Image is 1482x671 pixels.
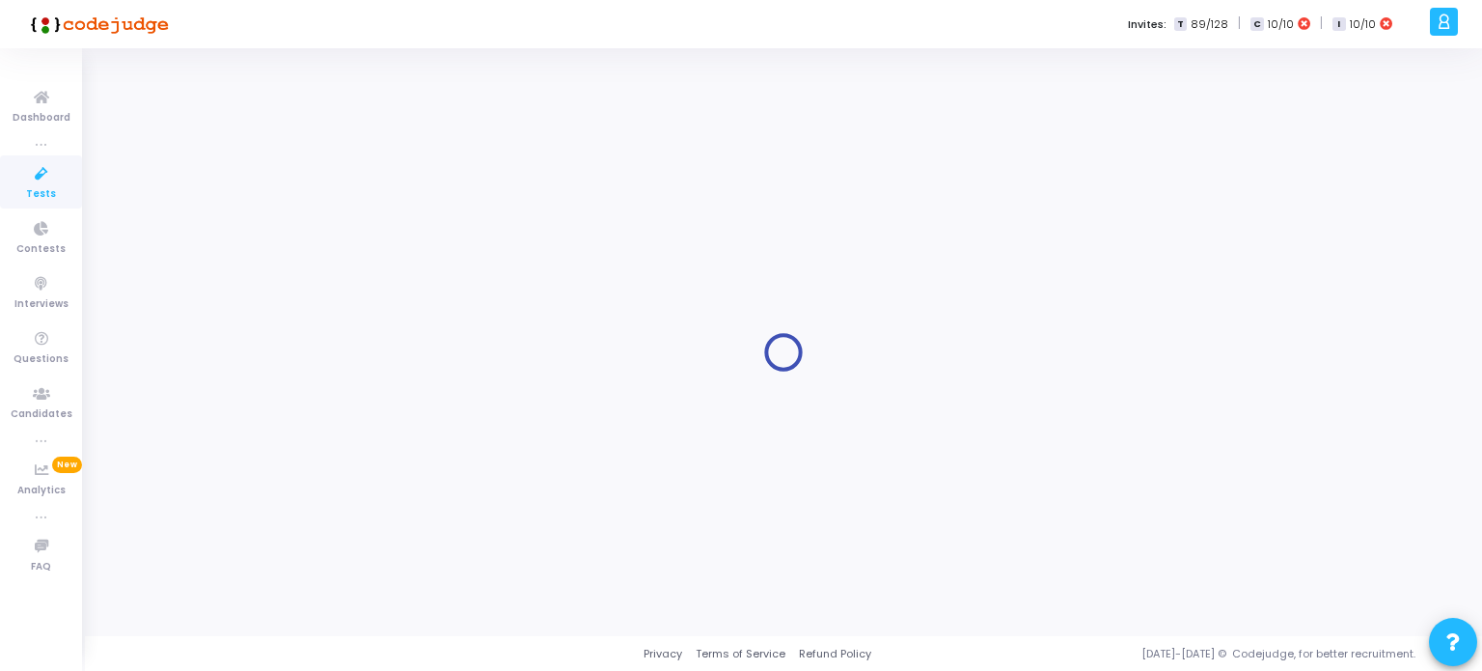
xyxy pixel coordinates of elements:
span: Analytics [17,483,66,499]
span: Contests [16,241,66,258]
span: T [1174,17,1187,32]
span: Interviews [14,296,69,313]
a: Terms of Service [696,646,785,662]
a: Privacy [644,646,682,662]
span: Tests [26,186,56,203]
span: I [1332,17,1345,32]
span: C [1250,17,1263,32]
div: [DATE]-[DATE] © Codejudge, for better recruitment. [871,646,1458,662]
span: Questions [14,351,69,368]
span: Candidates [11,406,72,423]
span: 10/10 [1268,16,1294,33]
img: logo [24,5,169,43]
label: Invites: [1128,16,1166,33]
a: Refund Policy [799,646,871,662]
span: | [1238,14,1241,34]
span: Dashboard [13,110,70,126]
span: FAQ [31,559,51,575]
span: New [52,457,82,473]
span: 89/128 [1191,16,1228,33]
span: 10/10 [1350,16,1376,33]
span: | [1320,14,1323,34]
